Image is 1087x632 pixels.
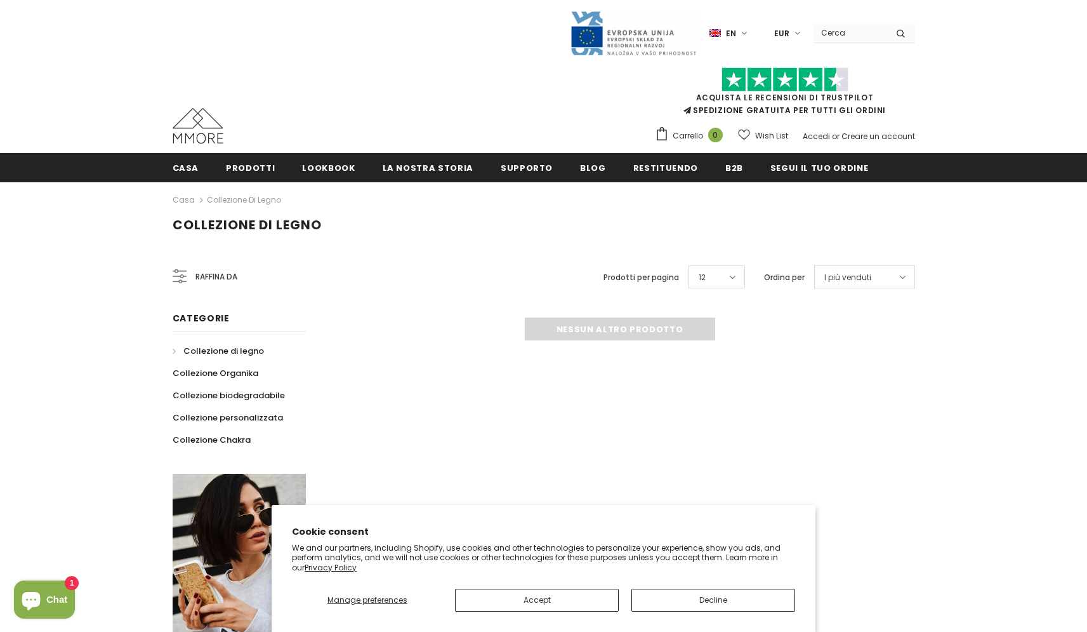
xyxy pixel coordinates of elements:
span: Manage preferences [327,595,407,605]
button: Decline [631,589,795,612]
span: Segui il tuo ordine [770,162,868,174]
inbox-online-store-chat: Shopify online store chat [10,581,79,622]
a: Carrello 0 [655,126,729,145]
span: Blog [580,162,606,174]
span: La nostra storia [383,162,473,174]
button: Accept [455,589,619,612]
label: Ordina per [764,271,805,284]
span: Carrello [673,130,703,142]
a: Lookbook [302,153,355,182]
a: La nostra storia [383,153,473,182]
a: Acquista le recensioni di TrustPilot [696,92,874,103]
a: Casa [173,153,199,182]
a: supporto [501,153,553,182]
span: Casa [173,162,199,174]
a: Collezione di legno [173,340,264,362]
a: Collezione Organika [173,362,258,384]
span: supporto [501,162,553,174]
a: Accedi [803,131,830,142]
a: B2B [725,153,743,182]
a: Collezione personalizzata [173,407,283,429]
span: Collezione Chakra [173,434,251,446]
span: Collezione di legno [183,345,264,357]
a: Collezione Chakra [173,429,251,451]
span: SPEDIZIONE GRATUITA PER TUTTI GLI ORDINI [655,73,915,116]
input: Search Site [814,24,886,42]
a: Restituendo [633,153,698,182]
img: Javni Razpis [570,10,697,57]
a: Collezione biodegradabile [173,384,285,407]
span: Collezione Organika [173,367,258,379]
span: Wish List [755,130,788,142]
span: Categorie [173,312,230,325]
span: I più venduti [824,271,871,284]
a: Prodotti [226,153,275,182]
img: i-lang-1.png [709,28,721,39]
span: Collezione biodegradabile [173,389,285,401]
p: We and our partners, including Shopify, use cookies and other technologies to personalize your ex... [292,543,795,573]
button: Manage preferences [292,589,442,612]
a: Casa [173,192,195,208]
a: Segui il tuo ordine [770,153,868,182]
span: Collezione personalizzata [173,412,283,424]
a: Blog [580,153,606,182]
span: B2B [725,162,743,174]
span: Prodotti [226,162,275,174]
span: Collezione di legno [173,216,322,234]
span: 0 [708,128,723,142]
a: Collezione di legno [207,194,281,205]
a: Javni Razpis [570,27,697,38]
img: Casi MMORE [173,108,223,144]
span: Lookbook [302,162,355,174]
span: 12 [699,271,706,284]
h2: Cookie consent [292,525,795,539]
span: or [832,131,840,142]
span: Raffina da [195,270,237,284]
a: Creare un account [841,131,915,142]
a: Wish List [738,124,788,147]
span: Restituendo [633,162,698,174]
label: Prodotti per pagina [603,271,679,284]
span: en [726,27,736,40]
img: Fidati di Pilot Stars [721,67,848,92]
a: Privacy Policy [305,562,357,573]
span: EUR [774,27,789,40]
